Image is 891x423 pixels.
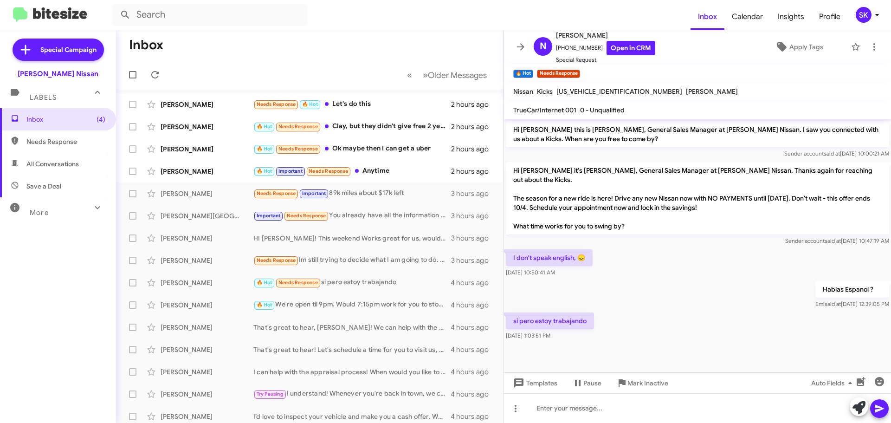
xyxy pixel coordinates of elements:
[257,124,272,130] span: 🔥 Hot
[161,367,253,377] div: [PERSON_NAME]
[506,249,593,266] p: I don't speak english, 😞
[784,150,889,157] span: Sender account [DATE] 10:00:21 AM
[751,39,846,55] button: Apply Tags
[451,256,496,265] div: 3 hours ago
[26,182,61,191] span: Save a Deal
[451,211,496,221] div: 3 hours ago
[40,45,97,54] span: Special Campaign
[789,39,823,55] span: Apply Tags
[451,390,496,399] div: 4 hours ago
[537,87,553,96] span: Kicks
[161,345,253,354] div: [PERSON_NAME]
[161,122,253,131] div: [PERSON_NAME]
[506,312,594,329] p: si pero estoy trabajando
[556,87,682,96] span: [US_VEHICLE_IDENTIFICATION_NUMBER]
[287,213,326,219] span: Needs Response
[804,375,863,391] button: Auto Fields
[161,189,253,198] div: [PERSON_NAME]
[583,375,601,391] span: Pause
[451,345,496,354] div: 4 hours ago
[26,159,79,169] span: All Conversations
[253,345,451,354] div: That's great to hear! Let's schedule a time for you to visit us, so we can discuss the details an...
[580,106,625,114] span: 0 - Unqualified
[161,256,253,265] div: [PERSON_NAME]
[513,106,576,114] span: TrueCar/Internet 001
[253,412,451,421] div: I’d love to inspect your vehicle and make you a cash offer. When could you visit us for an inspec...
[825,237,841,244] span: said at
[428,70,487,80] span: Older Messages
[13,39,104,61] a: Special Campaign
[161,300,253,310] div: [PERSON_NAME]
[402,65,492,85] nav: Page navigation example
[161,278,253,287] div: [PERSON_NAME]
[824,150,840,157] span: said at
[257,101,296,107] span: Needs Response
[30,208,49,217] span: More
[161,211,253,221] div: [PERSON_NAME][GEOGRAPHIC_DATA]
[451,100,496,109] div: 2 hours ago
[513,87,533,96] span: Nissan
[848,7,881,23] button: SK
[627,375,668,391] span: Mark Inactive
[257,146,272,152] span: 🔥 Hot
[451,300,496,310] div: 4 hours ago
[257,213,281,219] span: Important
[97,115,105,124] span: (4)
[161,412,253,421] div: [PERSON_NAME]
[607,41,655,55] a: Open in CRM
[253,389,451,399] div: I understand! Whenever you're back in town, we can discuss your vehicle options. Just let me know...
[451,412,496,421] div: 4 hours ago
[770,3,812,30] a: Insights
[451,144,496,154] div: 2 hours ago
[556,41,655,55] span: [PHONE_NUMBER]
[278,146,318,152] span: Needs Response
[407,69,412,81] span: «
[451,278,496,287] div: 4 hours ago
[506,332,550,339] span: [DATE] 1:03:51 PM
[278,124,318,130] span: Needs Response
[506,162,889,234] p: Hi [PERSON_NAME] it's [PERSON_NAME], General Sales Manager at [PERSON_NAME] Nissan. Thanks again ...
[112,4,307,26] input: Search
[257,190,296,196] span: Needs Response
[302,190,326,196] span: Important
[556,30,655,41] span: [PERSON_NAME]
[785,237,889,244] span: Sender account [DATE] 10:47:19 AM
[451,323,496,332] div: 4 hours ago
[423,69,428,81] span: »
[253,234,451,243] div: HI [PERSON_NAME]! This weekend Works great for us, would you prefer a morning, or afternoon meeting?
[506,121,889,147] p: Hi [PERSON_NAME] this is [PERSON_NAME], General Sales Manager at [PERSON_NAME] Nissan. I saw you ...
[257,302,272,308] span: 🔥 Hot
[253,121,451,132] div: Clay, but they didn't give free 2 year service, so there is no much difference
[253,255,451,266] div: Im still trying to decide what I am going to do. I have 3 decisions to make so I have a big decis...
[309,168,348,174] span: Needs Response
[856,7,872,23] div: SK
[161,100,253,109] div: [PERSON_NAME]
[506,269,555,276] span: [DATE] 10:50:41 AM
[26,137,105,146] span: Needs Response
[417,65,492,85] button: Next
[26,115,105,124] span: Inbox
[278,168,303,174] span: Important
[451,189,496,198] div: 3 hours ago
[815,281,889,298] p: Hablas Espanol ?
[691,3,724,30] a: Inbox
[257,257,296,263] span: Needs Response
[161,234,253,243] div: [PERSON_NAME]
[30,93,57,102] span: Labels
[253,143,451,154] div: Ok maybe then I can get a uber
[401,65,418,85] button: Previous
[812,3,848,30] a: Profile
[278,280,318,286] span: Needs Response
[513,70,533,78] small: 🔥 Hot
[161,323,253,332] div: [PERSON_NAME]
[253,210,451,221] div: You already have all the information , the car is in [GEOGRAPHIC_DATA] with my son, last month we...
[724,3,770,30] a: Calendar
[161,144,253,154] div: [PERSON_NAME]
[129,38,163,52] h1: Inbox
[253,299,451,310] div: We're open til 9pm. Would 7:15pm work for you to stop in tonight ?
[815,300,889,307] span: Emi [DATE] 12:39:05 PM
[451,122,496,131] div: 2 hours ago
